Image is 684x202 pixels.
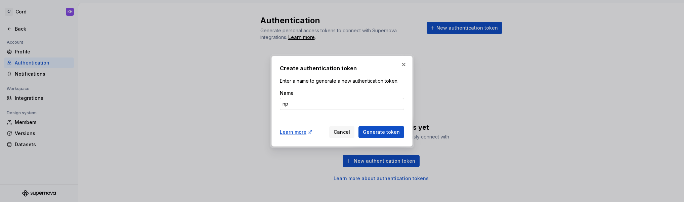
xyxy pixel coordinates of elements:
h2: Create authentication token [280,64,404,72]
span: Cancel [334,129,350,135]
a: Learn more [280,129,312,135]
button: Generate token [358,126,404,138]
p: Enter a name to generate a new authentication token. [280,78,404,84]
span: Generate token [363,129,400,135]
button: Cancel [329,126,354,138]
label: Name [280,90,294,96]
